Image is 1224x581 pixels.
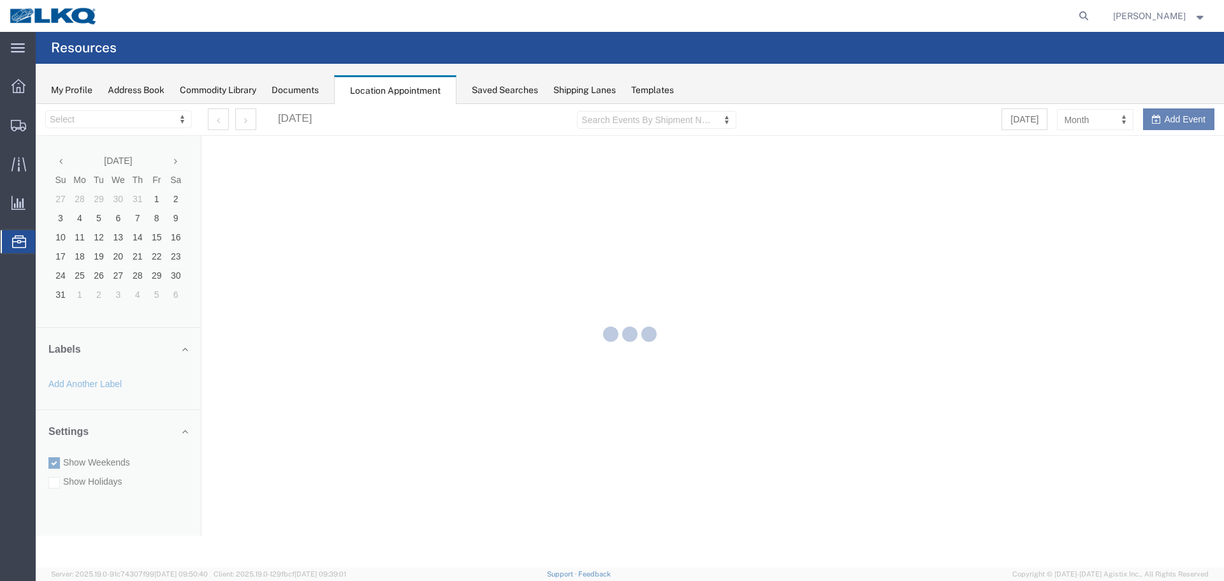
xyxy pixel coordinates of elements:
[472,84,538,97] div: Saved Searches
[154,570,208,578] span: [DATE] 09:50:40
[180,84,256,97] div: Commodity Library
[295,570,346,578] span: [DATE] 09:39:01
[1112,8,1207,24] button: [PERSON_NAME]
[214,570,346,578] span: Client: 2025.19.0-129fbcf
[547,570,579,578] a: Support
[108,84,164,97] div: Address Book
[553,84,616,97] div: Shipping Lanes
[272,84,319,97] div: Documents
[1113,9,1186,23] span: William Haney
[51,570,208,578] span: Server: 2025.19.0-91c74307f99
[578,570,611,578] a: Feedback
[51,32,117,64] h4: Resources
[9,6,98,26] img: logo
[631,84,674,97] div: Templates
[1012,569,1209,580] span: Copyright © [DATE]-[DATE] Agistix Inc., All Rights Reserved
[334,75,456,105] div: Location Appointment
[51,84,92,97] div: My Profile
